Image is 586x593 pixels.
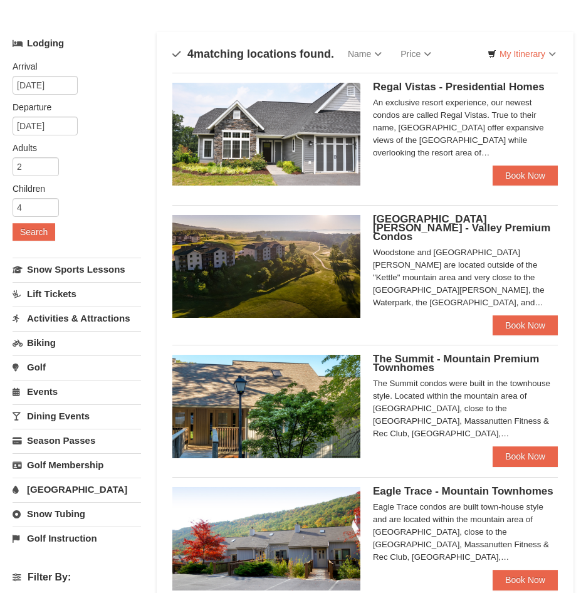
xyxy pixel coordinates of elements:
a: My Itinerary [479,45,564,63]
a: Lift Tickets [13,282,141,305]
span: 4 [187,48,194,60]
a: Price [391,41,441,66]
a: Snow Sports Lessons [13,258,141,281]
h4: matching locations found. [172,48,334,60]
a: Events [13,380,141,403]
a: Book Now [493,446,558,466]
label: Departure [13,101,132,113]
a: Golf Instruction [13,527,141,550]
span: The Summit - Mountain Premium Townhomes [373,353,539,374]
h4: Filter By: [13,572,141,583]
a: Golf [13,355,141,379]
img: 19218991-1-902409a9.jpg [172,83,360,186]
a: Book Now [493,165,558,186]
span: [GEOGRAPHIC_DATA][PERSON_NAME] - Valley Premium Condos [373,213,550,243]
a: Season Passes [13,429,141,452]
a: Activities & Attractions [13,307,141,330]
a: [GEOGRAPHIC_DATA] [13,478,141,501]
a: Name [338,41,391,66]
div: Woodstone and [GEOGRAPHIC_DATA][PERSON_NAME] are located outside of the "Kettle" mountain area an... [373,246,558,309]
a: Book Now [493,315,558,335]
button: Search [13,223,55,241]
label: Adults [13,142,132,154]
div: The Summit condos were built in the townhouse style. Located within the mountain area of [GEOGRAP... [373,377,558,440]
img: 19219034-1-0eee7e00.jpg [172,355,360,458]
label: Arrival [13,60,132,73]
div: Eagle Trace condos are built town-house style and are located within the mountain area of [GEOGRA... [373,501,558,564]
a: Lodging [13,32,141,55]
a: Golf Membership [13,453,141,476]
a: Book Now [493,570,558,590]
span: Regal Vistas - Presidential Homes [373,81,545,93]
img: 19218983-1-9b289e55.jpg [172,487,360,590]
img: 19219041-4-ec11c166.jpg [172,215,360,318]
a: Dining Events [13,404,141,428]
span: Eagle Trace - Mountain Townhomes [373,485,553,497]
a: Biking [13,331,141,354]
label: Children [13,182,132,195]
div: An exclusive resort experience, our newest condos are called Regal Vistas. True to their name, [G... [373,97,558,159]
a: Snow Tubing [13,502,141,525]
